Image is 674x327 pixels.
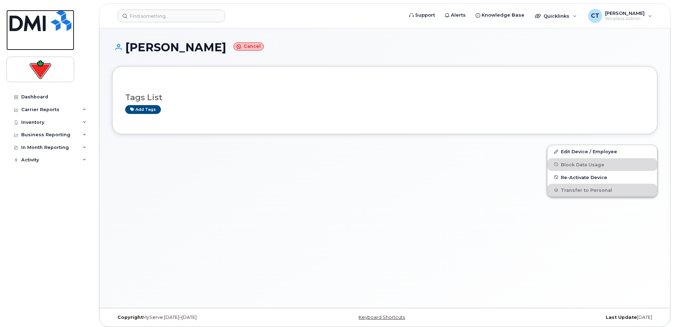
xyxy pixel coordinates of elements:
a: Edit Device / Employee [547,145,657,158]
h1: [PERSON_NAME] [112,41,657,53]
button: Re-Activate Device [547,171,657,184]
a: Add tags [125,105,161,114]
div: MyServe [DATE]–[DATE] [112,315,294,320]
div: [DATE] [476,315,657,320]
h3: Tags List [125,93,644,102]
button: Transfer to Personal [547,184,657,196]
a: Keyboard Shortcuts [359,315,405,320]
strong: Last Update [606,315,637,320]
span: Re-Activate Device [561,174,607,180]
strong: Copyright [117,315,143,320]
button: Block Data Usage [547,158,657,171]
small: Cancel [233,42,264,51]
